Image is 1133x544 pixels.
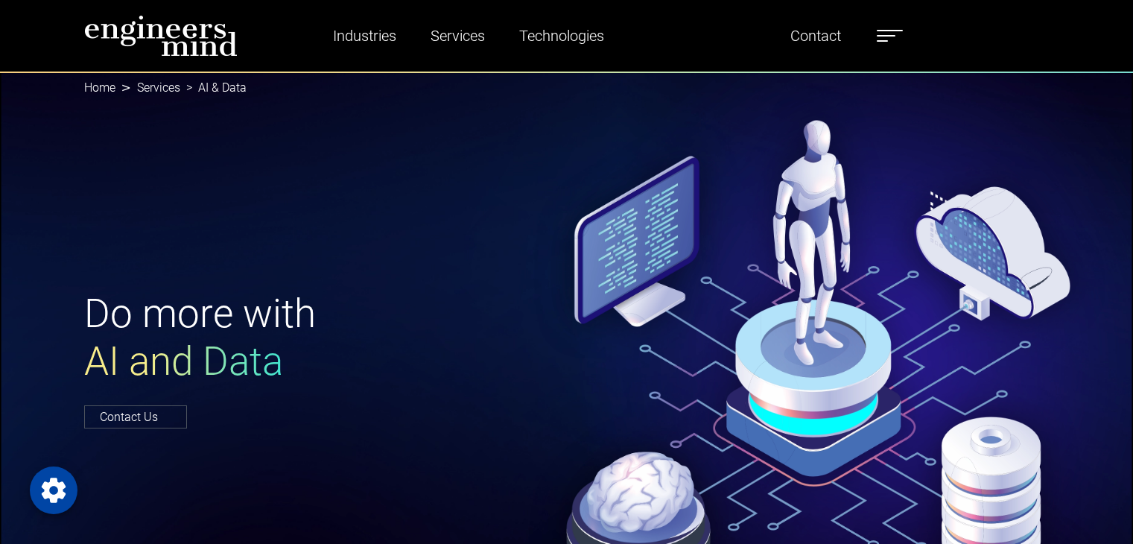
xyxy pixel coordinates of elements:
span: AI and Data [84,338,283,385]
li: AI & Data [180,79,247,97]
a: Technologies [513,19,610,53]
h1: Do more with [84,291,558,385]
a: Contact Us [84,405,187,428]
img: logo [84,15,238,57]
a: Industries [327,19,402,53]
a: Home [84,80,115,95]
nav: breadcrumb [84,72,1050,104]
a: Services [137,80,180,95]
a: Contact [784,19,847,53]
a: Services [425,19,491,53]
